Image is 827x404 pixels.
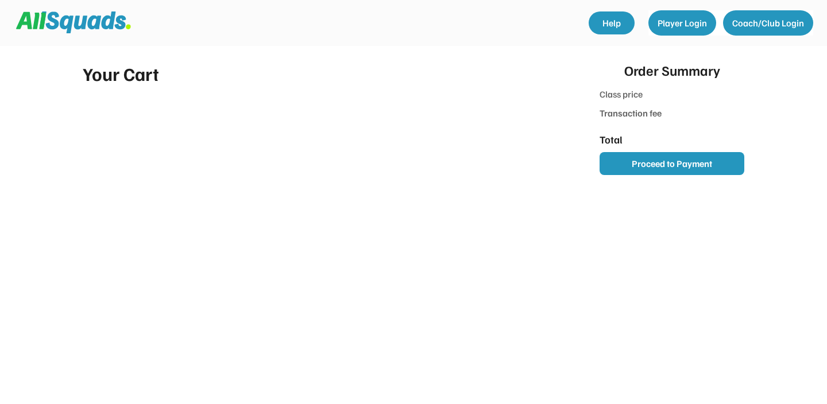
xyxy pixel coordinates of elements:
[624,60,720,80] div: Order Summary
[723,10,813,36] button: Coach/Club Login
[589,11,635,34] a: Help
[648,10,716,36] button: Player Login
[600,132,663,147] div: Total
[600,106,663,120] div: Transaction fee
[83,60,558,87] div: Your Cart
[16,11,131,33] img: Squad%20Logo.svg
[600,87,663,103] div: Class price
[600,152,744,175] button: Proceed to Payment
